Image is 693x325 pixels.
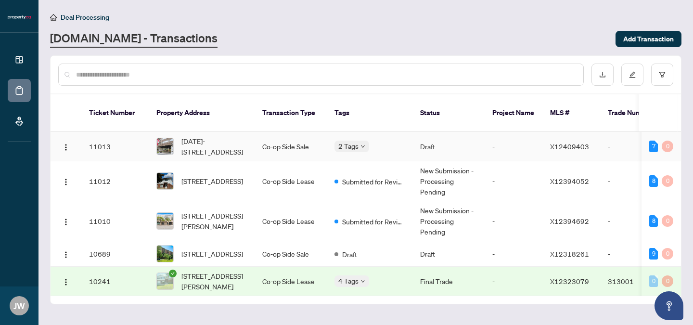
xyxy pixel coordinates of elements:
[412,267,485,296] td: Final Trade
[255,241,327,267] td: Co-op Side Sale
[81,161,149,201] td: 11012
[485,161,542,201] td: -
[58,246,74,261] button: Logo
[550,142,589,151] span: X12409403
[412,94,485,132] th: Status
[255,161,327,201] td: Co-op Side Lease
[13,299,25,312] span: JW
[149,94,255,132] th: Property Address
[342,216,405,227] span: Submitted for Review
[550,249,589,258] span: X12318261
[662,175,673,187] div: 0
[8,14,31,20] img: logo
[255,132,327,161] td: Co-op Side Sale
[157,173,173,189] img: thumbnail-img
[412,132,485,161] td: Draft
[600,132,667,161] td: -
[485,201,542,241] td: -
[600,201,667,241] td: -
[255,94,327,132] th: Transaction Type
[81,241,149,267] td: 10689
[62,178,70,186] img: Logo
[649,175,658,187] div: 8
[662,215,673,227] div: 0
[629,71,636,78] span: edit
[81,201,149,241] td: 11010
[181,210,247,232] span: [STREET_ADDRESS][PERSON_NAME]
[485,241,542,267] td: -
[360,279,365,284] span: down
[169,270,177,277] span: check-circle
[412,201,485,241] td: New Submission - Processing Pending
[62,218,70,226] img: Logo
[50,30,218,48] a: [DOMAIN_NAME] - Transactions
[58,213,74,229] button: Logo
[412,241,485,267] td: Draft
[58,273,74,289] button: Logo
[654,291,683,320] button: Open asap
[550,277,589,286] span: X12323079
[58,139,74,154] button: Logo
[485,267,542,296] td: -
[600,161,667,201] td: -
[338,275,359,286] span: 4 Tags
[255,201,327,241] td: Co-op Side Lease
[360,144,365,149] span: down
[662,248,673,260] div: 0
[550,217,589,225] span: X12394692
[338,141,359,152] span: 2 Tags
[485,132,542,161] td: -
[485,94,542,132] th: Project Name
[81,267,149,296] td: 10241
[157,273,173,289] img: thumbnail-img
[181,248,243,259] span: [STREET_ADDRESS]
[662,275,673,287] div: 0
[651,64,673,86] button: filter
[649,141,658,152] div: 7
[81,94,149,132] th: Ticket Number
[58,173,74,189] button: Logo
[591,64,614,86] button: download
[62,278,70,286] img: Logo
[157,246,173,262] img: thumbnail-img
[62,251,70,259] img: Logo
[662,141,673,152] div: 0
[157,213,173,229] img: thumbnail-img
[342,176,405,187] span: Submitted for Review
[600,94,667,132] th: Trade Number
[81,132,149,161] td: 11013
[616,31,681,47] button: Add Transaction
[342,249,357,260] span: Draft
[327,94,412,132] th: Tags
[600,267,667,296] td: 313001
[649,215,658,227] div: 8
[157,138,173,155] img: thumbnail-img
[649,275,658,287] div: 0
[255,267,327,296] td: Co-op Side Lease
[61,13,109,22] span: Deal Processing
[62,143,70,151] img: Logo
[599,71,606,78] span: download
[181,176,243,186] span: [STREET_ADDRESS]
[621,64,643,86] button: edit
[659,71,666,78] span: filter
[649,248,658,260] div: 9
[600,241,667,267] td: -
[181,136,247,157] span: [DATE]-[STREET_ADDRESS]
[50,14,57,21] span: home
[550,177,589,185] span: X12394052
[623,31,674,47] span: Add Transaction
[542,94,600,132] th: MLS #
[412,161,485,201] td: New Submission - Processing Pending
[181,271,247,292] span: [STREET_ADDRESS][PERSON_NAME]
